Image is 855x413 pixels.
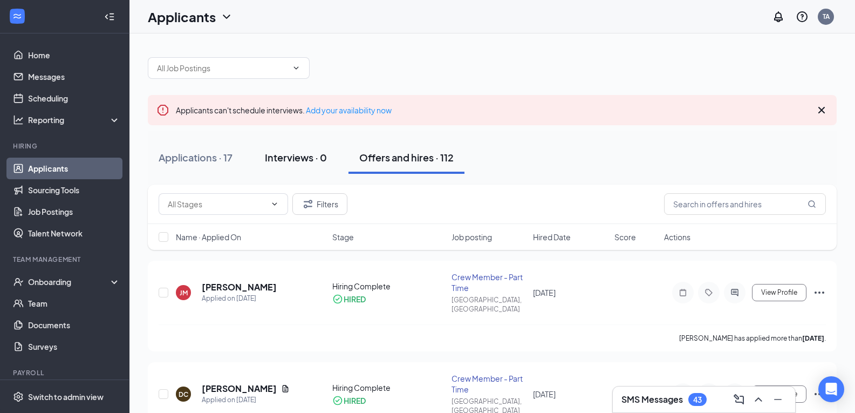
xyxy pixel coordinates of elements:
div: Crew Member - Part Time [452,272,526,293]
svg: Cross [815,104,828,117]
h5: [PERSON_NAME] [202,281,277,293]
svg: WorkstreamLogo [12,11,23,22]
div: Payroll [13,368,118,377]
div: HIRED [344,395,366,406]
a: Home [28,44,120,66]
div: Onboarding [28,276,111,287]
svg: Document [281,384,290,393]
svg: Collapse [104,11,115,22]
svg: Note [676,288,689,297]
span: Name · Applied On [176,232,241,242]
span: Applicants can't schedule interviews. [176,105,392,115]
svg: CheckmarkCircle [332,395,343,406]
svg: Ellipses [813,388,826,401]
svg: MagnifyingGlass [808,200,816,208]
div: 43 [693,395,702,404]
span: Score [614,232,636,242]
a: Talent Network [28,222,120,244]
span: [DATE] [533,389,556,399]
a: Surveys [28,336,120,357]
div: Hiring Complete [332,281,445,292]
input: All Job Postings [157,62,288,74]
svg: ChevronDown [292,64,300,72]
div: HIRED [344,294,366,304]
a: Messages [28,66,120,87]
span: Stage [332,232,354,242]
input: Search in offers and hires [664,193,826,215]
svg: ChevronDown [270,200,279,208]
svg: QuestionInfo [796,10,809,23]
a: Applicants [28,158,120,179]
svg: ChevronUp [752,393,765,406]
button: View Profile [752,284,806,301]
div: Open Intercom Messenger [818,376,844,402]
div: Team Management [13,255,118,264]
div: Crew Member - Part Time [452,373,526,395]
span: Job posting [452,232,492,242]
svg: Filter [302,198,314,211]
span: [DATE] [533,288,556,297]
a: Job Postings [28,201,120,222]
div: [GEOGRAPHIC_DATA], [GEOGRAPHIC_DATA] [452,295,526,314]
span: Actions [664,232,690,242]
span: View Profile [761,289,797,296]
a: Sourcing Tools [28,179,120,201]
svg: Tag [702,288,715,297]
svg: UserCheck [13,276,24,287]
input: All Stages [168,198,266,210]
svg: Ellipses [813,286,826,299]
h3: SMS Messages [621,394,683,405]
a: Team [28,293,120,314]
svg: Analysis [13,114,24,125]
svg: Minimize [771,393,784,406]
button: View Profile [752,385,806,403]
b: [DATE] [802,334,824,342]
svg: ChevronDown [220,10,233,23]
svg: Notifications [772,10,785,23]
div: JM [180,288,188,297]
div: TA [823,12,830,21]
button: ComposeMessage [730,391,748,408]
div: Applied on [DATE] [202,395,290,405]
div: Applied on [DATE] [202,293,277,304]
svg: Settings [13,391,24,402]
h1: Applicants [148,8,216,26]
span: Hired Date [533,232,571,242]
a: Scheduling [28,87,120,109]
h5: [PERSON_NAME] [202,383,277,395]
div: Offers and hires · 112 [359,151,454,164]
div: DC [179,390,188,399]
svg: Error [156,104,169,117]
button: Filter Filters [292,193,347,215]
div: Interviews · 0 [265,151,327,164]
svg: ComposeMessage [733,393,745,406]
div: Hiring Complete [332,382,445,393]
svg: ActiveChat [728,288,741,297]
div: Switch to admin view [28,391,104,402]
a: Add your availability now [306,105,392,115]
button: ChevronUp [750,391,767,408]
a: Documents [28,314,120,336]
div: Hiring [13,141,118,151]
div: Applications · 17 [159,151,232,164]
div: Reporting [28,114,121,125]
p: [PERSON_NAME] has applied more than . [679,334,826,343]
svg: CheckmarkCircle [332,294,343,304]
button: Minimize [769,391,786,408]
